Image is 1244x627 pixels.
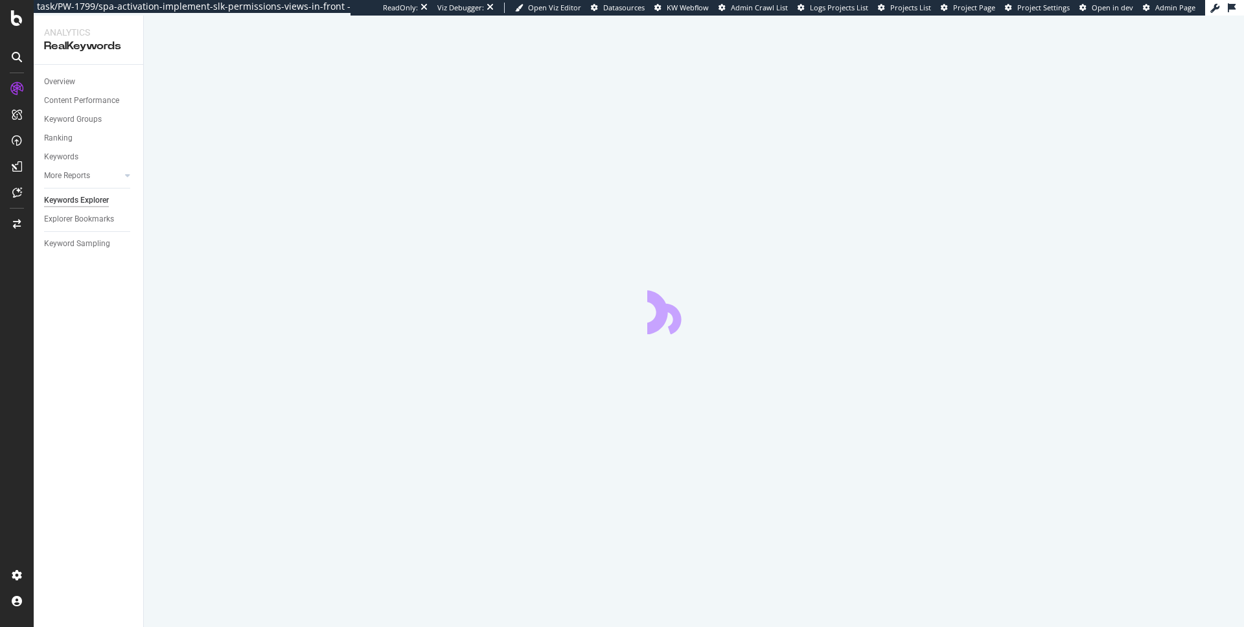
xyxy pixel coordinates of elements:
[44,150,134,164] a: Keywords
[44,131,73,145] div: Ranking
[44,94,119,108] div: Content Performance
[890,3,931,12] span: Projects List
[44,169,121,183] a: More Reports
[654,3,709,13] a: KW Webflow
[44,131,134,145] a: Ranking
[591,3,645,13] a: Datasources
[1092,3,1133,12] span: Open in dev
[44,26,133,39] div: Analytics
[878,3,931,13] a: Projects List
[731,3,788,12] span: Admin Crawl List
[44,237,110,251] div: Keyword Sampling
[44,113,102,126] div: Keyword Groups
[810,3,868,12] span: Logs Projects List
[1005,3,1070,13] a: Project Settings
[383,3,418,13] div: ReadOnly:
[44,169,90,183] div: More Reports
[603,3,645,12] span: Datasources
[44,150,78,164] div: Keywords
[1155,3,1195,12] span: Admin Page
[1079,3,1133,13] a: Open in dev
[667,3,709,12] span: KW Webflow
[44,39,133,54] div: RealKeywords
[1017,3,1070,12] span: Project Settings
[44,194,109,207] div: Keywords Explorer
[44,75,134,89] a: Overview
[953,3,995,12] span: Project Page
[1143,3,1195,13] a: Admin Page
[647,288,741,334] div: animation
[719,3,788,13] a: Admin Crawl List
[941,3,995,13] a: Project Page
[44,113,134,126] a: Keyword Groups
[528,3,581,12] span: Open Viz Editor
[44,94,134,108] a: Content Performance
[798,3,868,13] a: Logs Projects List
[44,212,114,226] div: Explorer Bookmarks
[515,3,581,13] a: Open Viz Editor
[44,75,75,89] div: Overview
[44,237,134,251] a: Keyword Sampling
[44,194,134,207] a: Keywords Explorer
[437,3,484,13] div: Viz Debugger:
[44,212,134,226] a: Explorer Bookmarks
